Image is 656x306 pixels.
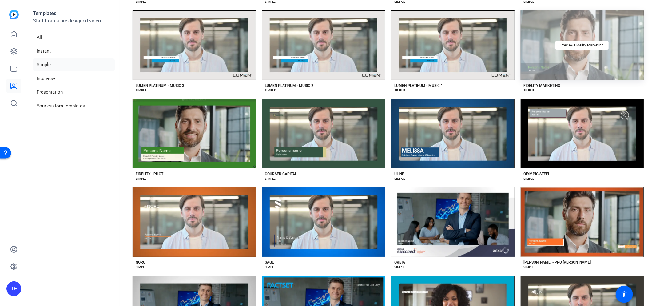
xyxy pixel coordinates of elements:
[524,260,591,265] div: [PERSON_NAME] - PRO [PERSON_NAME]
[133,10,256,80] button: Template image
[265,83,314,88] div: LUMEN PLATINUM - MUSIC 2
[33,10,56,16] strong: Templates
[524,88,535,93] div: SIMPLE
[33,86,115,99] li: Presentation
[521,99,644,168] button: Template image
[265,260,274,265] div: SAGE
[524,265,535,270] div: SIMPLE
[6,281,21,296] div: TF
[133,187,256,257] button: Template image
[33,58,115,71] li: Simple
[265,176,276,181] div: SIMPLE
[521,10,644,80] button: Template imagePreview Fidelity Marketing
[136,171,163,176] div: FIDELITY - PILOT
[621,291,628,298] mat-icon: accessibility
[33,17,115,30] p: Start from a pre-designed video
[394,88,405,93] div: SIMPLE
[136,88,146,93] div: SIMPLE
[262,10,385,80] button: Template image
[521,187,644,257] button: Template image
[136,83,184,88] div: LUMEN PLATINUM - MUSIC 3
[394,83,443,88] div: LUMEN PLATINUM - MUSIC 1
[136,176,146,181] div: SIMPLE
[265,265,276,270] div: SIMPLE
[560,43,604,47] span: Preview Fidelity Marketing
[524,176,535,181] div: SIMPLE
[524,83,560,88] div: FIDELITY MARKETING
[136,260,145,265] div: NORC
[265,88,276,93] div: SIMPLE
[262,187,385,257] button: Template image
[133,99,256,168] button: Template image
[33,45,115,58] li: Instant
[394,176,405,181] div: SIMPLE
[33,72,115,85] li: Interview
[9,10,19,19] img: blue-gradient.svg
[394,260,405,265] div: ORBIA
[265,171,297,176] div: COURSER CAPITAL
[33,100,115,112] li: Your custom templates
[391,187,515,257] button: Template image
[391,99,515,168] button: Template image
[394,171,404,176] div: ULINE
[136,265,146,270] div: SIMPLE
[391,10,515,80] button: Template image
[33,31,115,44] li: All
[262,99,385,168] button: Template image
[524,171,550,176] div: OLYMPIC STEEL
[394,265,405,270] div: SIMPLE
